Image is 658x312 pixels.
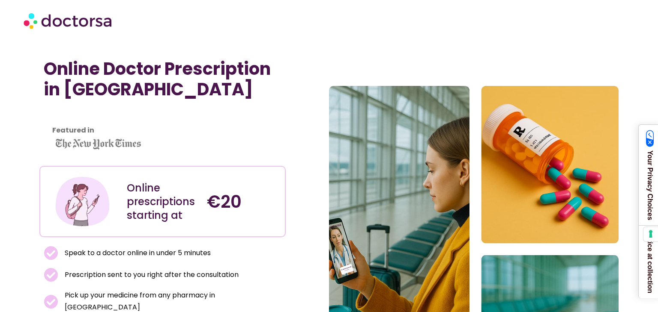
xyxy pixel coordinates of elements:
[63,269,239,281] span: Prescription sent to you right after the consultation
[44,59,281,100] h1: Online Doctor Prescription in [GEOGRAPHIC_DATA]
[54,173,111,230] img: Illustration depicting a young woman in a casual outfit, engaged with her smartphone. She has a p...
[643,227,658,241] button: Your consent preferences for tracking technologies
[207,191,278,212] h4: €20
[52,125,94,135] strong: Featured in
[127,181,198,222] div: Online prescriptions starting at
[63,247,211,259] span: Speak to a doctor online in under 5 minutes
[44,108,172,118] iframe: Customer reviews powered by Trustpilot
[44,118,281,129] iframe: Customer reviews powered by Trustpilot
